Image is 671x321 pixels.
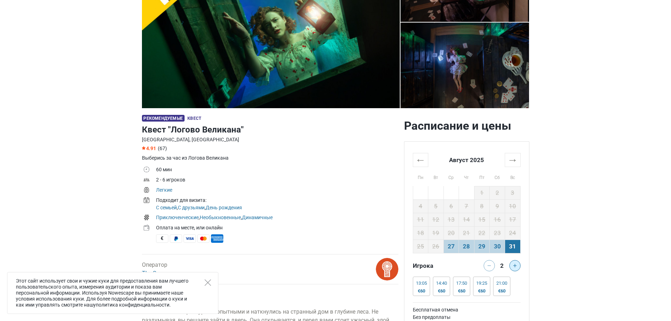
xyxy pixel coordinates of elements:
[142,146,145,150] img: Star
[474,199,490,213] td: 8
[505,213,520,226] td: 17
[156,215,199,220] a: Приключенческие
[187,116,201,121] span: Квест
[476,280,487,286] div: 19:25
[156,213,398,223] td: , ,
[416,280,427,286] div: 13:05
[436,288,447,294] div: €60
[443,226,459,240] td: 20
[443,199,459,213] td: 6
[197,234,210,243] span: MasterCard
[156,224,398,232] div: Оплата на месте, или онлайн
[490,167,505,186] th: Сб
[459,213,474,226] td: 14
[413,199,428,213] td: 4
[428,240,444,253] td: 26
[428,213,444,226] td: 12
[413,306,521,314] td: Бесплатная отмена
[443,213,459,226] td: 13
[142,146,156,151] span: 4.91
[158,146,167,151] span: (67)
[156,205,177,210] a: С семьей
[428,199,444,213] td: 5
[505,186,520,199] td: 3
[505,199,520,213] td: 10
[413,226,428,240] td: 18
[142,270,168,277] a: The Space
[436,280,447,286] div: 14:40
[428,167,444,186] th: Вт
[404,119,529,133] h2: Расписание и цены
[505,240,520,253] td: 31
[184,234,196,243] span: Visa
[505,167,520,186] th: Вс
[178,205,205,210] a: С друзьями
[476,288,487,294] div: €60
[490,213,505,226] td: 16
[456,280,467,286] div: 17:50
[400,23,529,108] img: Квест "Логово Великана" photo 5
[474,226,490,240] td: 22
[7,272,218,314] div: Этот сайт использует свои и чужие куки для предоставления вам лучшего пользовательского опыта, из...
[376,258,398,280] img: bitmap.png
[142,123,398,136] h1: Квест "Логово Великана"
[156,234,168,243] span: Наличные
[474,213,490,226] td: 15
[490,186,505,199] td: 2
[459,240,474,253] td: 28
[456,288,467,294] div: €60
[142,261,168,278] div: Оператор
[211,234,223,243] span: American Express
[505,226,520,240] td: 24
[413,167,428,186] th: Пн
[496,280,507,286] div: 21:00
[496,288,507,294] div: €60
[142,115,185,122] span: Рекомендуемые
[156,187,172,193] a: Легкие
[206,205,242,210] a: День рождения
[428,153,505,167] th: Август 2025
[490,226,505,240] td: 23
[474,167,490,186] th: Пт
[490,199,505,213] td: 9
[156,165,398,175] td: 60 мин
[242,215,273,220] a: Динамичные
[142,136,398,143] div: [GEOGRAPHIC_DATA], [GEOGRAPHIC_DATA]
[142,154,398,162] div: Выберись за час из Логова Великана
[474,240,490,253] td: 29
[416,288,427,294] div: €60
[413,153,428,167] th: ←
[505,153,520,167] th: →
[400,23,529,108] a: Квест "Логово Великана" photo 4
[498,260,506,270] div: 2
[156,197,398,204] div: Подходит для визита:
[413,213,428,226] td: 11
[474,186,490,199] td: 1
[443,167,459,186] th: Ср
[413,240,428,253] td: 25
[459,199,474,213] td: 7
[410,260,467,271] div: Игрока
[170,234,182,243] span: PayPal
[459,167,474,186] th: Чт
[443,240,459,253] td: 27
[413,314,521,321] td: Без предоплаты
[156,175,398,186] td: 2 - 6 игроков
[459,226,474,240] td: 21
[490,240,505,253] td: 30
[142,293,398,301] h4: Описание
[200,215,241,220] a: Необыкновенные
[428,226,444,240] td: 19
[156,196,398,213] td: , ,
[205,279,211,286] button: Close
